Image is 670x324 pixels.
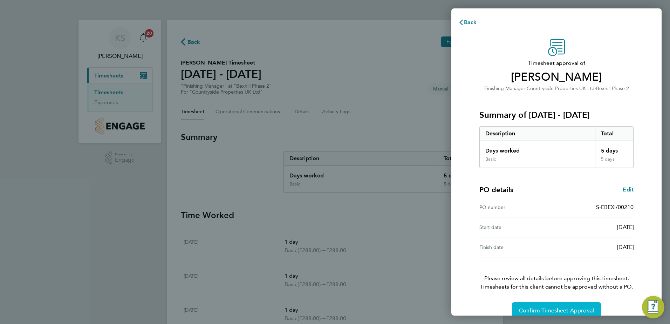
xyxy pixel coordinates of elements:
[596,86,629,92] span: Bexhill Phase 2
[479,126,634,168] div: Summary of 22 - 28 Sep 2025
[642,296,664,318] button: Engage Resource Center
[485,156,496,162] div: Basic
[595,127,634,141] div: Total
[623,185,634,194] a: Edit
[623,186,634,193] span: Edit
[519,307,594,314] span: Confirm Timesheet Approval
[471,283,642,291] span: Timesheets for this client cannot be approved without a PO.
[556,223,634,231] div: [DATE]
[512,302,601,319] button: Confirm Timesheet Approval
[479,109,634,121] h3: Summary of [DATE] - [DATE]
[595,141,634,156] div: 5 days
[525,86,527,92] span: ·
[595,156,634,168] div: 5 days
[479,70,634,84] span: [PERSON_NAME]
[451,15,484,29] button: Back
[479,223,556,231] div: Start date
[596,204,634,210] span: S-EBEXI/00210
[480,127,595,141] div: Description
[479,243,556,251] div: Finish date
[595,86,596,92] span: ·
[527,86,595,92] span: Countryside Properties UK Ltd
[556,243,634,251] div: [DATE]
[479,59,634,67] span: Timesheet approval of
[480,141,595,156] div: Days worked
[471,257,642,291] p: Please review all details before approving this timesheet.
[479,203,556,211] div: PO number
[464,19,477,26] span: Back
[484,86,525,92] span: Finishing Manager
[479,185,513,195] h4: PO details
